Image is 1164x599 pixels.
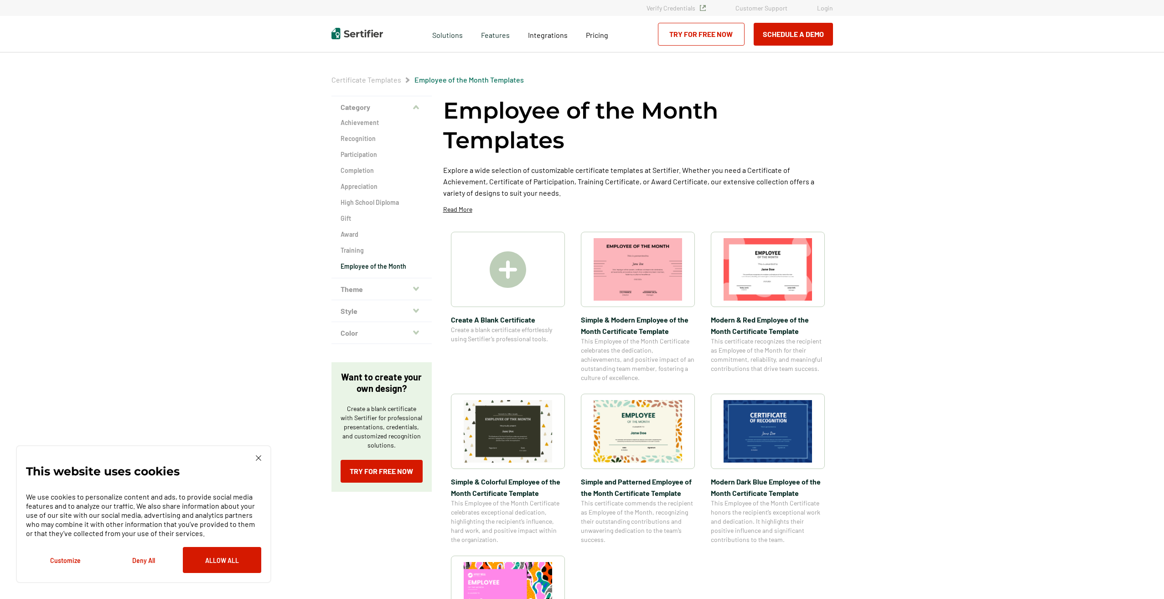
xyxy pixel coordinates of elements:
[817,4,833,12] a: Login
[331,75,401,84] a: Certificate Templates
[331,278,432,300] button: Theme
[341,262,423,271] a: Employee of the Month
[341,460,423,483] a: Try for Free Now
[711,337,825,373] span: This certificate recognizes the recipient as Employee of the Month for their commitment, reliabil...
[331,96,432,118] button: Category
[658,23,745,46] a: Try for Free Now
[754,23,833,46] button: Schedule a Demo
[528,28,568,40] a: Integrations
[581,476,695,499] span: Simple and Patterned Employee of the Month Certificate Template
[451,499,565,544] span: This Employee of the Month Certificate celebrates exceptional dedication, highlighting the recipi...
[341,182,423,191] a: Appreciation
[581,394,695,544] a: Simple and Patterned Employee of the Month Certificate TemplateSimple and Patterned Employee of t...
[711,476,825,499] span: Modern Dark Blue Employee of the Month Certificate Template
[481,28,510,40] span: Features
[341,166,423,175] a: Completion
[711,232,825,382] a: Modern & Red Employee of the Month Certificate TemplateModern & Red Employee of the Month Certifi...
[331,28,383,39] img: Sertifier | Digital Credentialing Platform
[341,371,423,394] p: Want to create your own design?
[451,325,565,344] span: Create a blank certificate effortlessly using Sertifier’s professional tools.
[528,31,568,39] span: Integrations
[735,4,787,12] a: Customer Support
[586,31,608,39] span: Pricing
[341,246,423,255] a: Training
[341,198,423,207] a: High School Diploma
[331,300,432,322] button: Style
[700,5,706,11] img: Verified
[724,238,812,301] img: Modern & Red Employee of the Month Certificate Template
[711,314,825,337] span: Modern & Red Employee of the Month Certificate Template
[331,75,524,84] div: Breadcrumb
[581,232,695,382] a: Simple & Modern Employee of the Month Certificate TemplateSimple & Modern Employee of the Month C...
[594,238,682,301] img: Simple & Modern Employee of the Month Certificate Template
[341,404,423,450] p: Create a blank certificate with Sertifier for professional presentations, credentials, and custom...
[490,251,526,288] img: Create A Blank Certificate
[443,164,833,198] p: Explore a wide selection of customizable certificate templates at Sertifier. Whether you need a C...
[341,214,423,223] a: Gift
[414,75,524,84] a: Employee of the Month Templates
[331,118,432,278] div: Category
[451,394,565,544] a: Simple & Colorful Employee of the Month Certificate TemplateSimple & Colorful Employee of the Mon...
[443,96,833,155] h1: Employee of the Month Templates
[586,28,608,40] a: Pricing
[341,118,423,127] a: Achievement
[26,492,261,538] p: We use cookies to personalize content and ads, to provide social media features and to analyze ou...
[26,547,104,573] button: Customize
[104,547,183,573] button: Deny All
[581,499,695,544] span: This certificate commends the recipient as Employee of the Month, recognizing their outstanding c...
[711,499,825,544] span: This Employee of the Month Certificate honors the recipient’s exceptional work and dedication. It...
[26,467,180,476] p: This website uses cookies
[341,230,423,239] a: Award
[711,394,825,544] a: Modern Dark Blue Employee of the Month Certificate TemplateModern Dark Blue Employee of the Month...
[183,547,261,573] button: Allow All
[443,205,472,214] p: Read More
[432,28,463,40] span: Solutions
[594,400,682,463] img: Simple and Patterned Employee of the Month Certificate Template
[331,322,432,344] button: Color
[451,314,565,325] span: Create A Blank Certificate
[581,314,695,337] span: Simple & Modern Employee of the Month Certificate Template
[341,150,423,159] a: Participation
[581,337,695,382] span: This Employee of the Month Certificate celebrates the dedication, achievements, and positive impa...
[451,476,565,499] span: Simple & Colorful Employee of the Month Certificate Template
[647,4,706,12] a: Verify Credentials
[724,400,812,463] img: Modern Dark Blue Employee of the Month Certificate Template
[341,134,423,143] a: Recognition
[256,455,261,461] img: Cookie Popup Close
[464,400,552,463] img: Simple & Colorful Employee of the Month Certificate Template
